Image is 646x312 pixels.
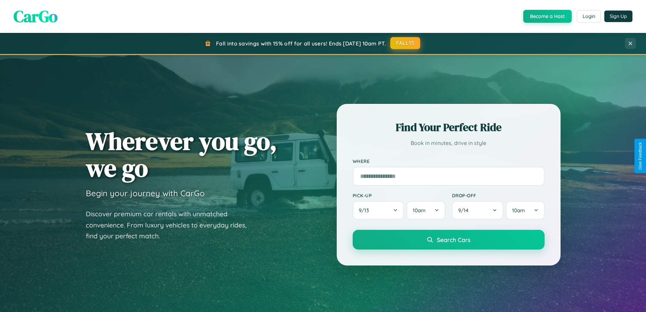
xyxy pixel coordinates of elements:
span: Fall into savings with 15% off for all users! Ends [DATE] 10am PT. [216,40,386,47]
p: Discover premium car rentals with unmatched convenience. From luxury vehicles to everyday rides, ... [86,208,255,242]
label: Drop-off [452,192,545,198]
button: Become a Host [523,10,572,23]
button: Search Cars [353,230,545,250]
p: Book in minutes, drive in style [353,138,545,148]
button: 9/13 [353,201,404,220]
span: 10am [512,207,525,214]
label: Pick-up [353,192,445,198]
button: Login [577,10,601,22]
span: CarGo [14,5,58,27]
label: Where [353,158,545,164]
span: 10am [413,207,426,214]
button: 10am [506,201,544,220]
div: Give Feedback [638,142,643,170]
h1: Wherever you go, we go [86,128,277,181]
h2: Find Your Perfect Ride [353,120,545,135]
button: 9/14 [452,201,504,220]
h3: Begin your journey with CarGo [86,188,205,198]
button: FALL15 [390,37,420,49]
span: 9 / 13 [359,207,372,214]
span: Search Cars [437,236,470,243]
button: Sign Up [604,11,632,22]
span: 9 / 14 [458,207,472,214]
button: 10am [407,201,445,220]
